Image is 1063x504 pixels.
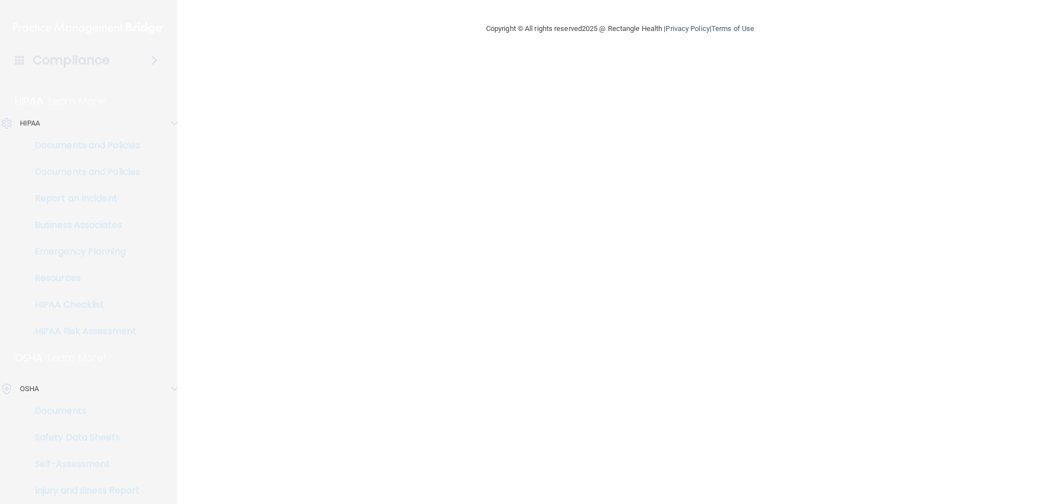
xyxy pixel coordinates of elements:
p: Documents and Policies [7,140,158,151]
p: HIPAA [15,95,43,108]
p: HIPAA Checklist [7,299,158,310]
p: HIPAA [20,117,40,130]
p: Documents and Policies [7,167,158,178]
p: Learn More! [49,95,107,108]
p: Self-Assessment [7,459,158,470]
p: Business Associates [7,220,158,231]
p: Emergency Planning [7,246,158,257]
a: Terms of Use [711,24,754,33]
p: Resources [7,273,158,284]
div: Copyright © All rights reserved 2025 @ Rectangle Health | | [418,11,822,46]
p: HIPAA Risk Assessment [7,326,158,337]
h4: Compliance [33,53,110,68]
img: PMB logo [13,17,164,39]
p: Safety Data Sheets [7,432,158,443]
p: Report an Incident [7,193,158,204]
p: OSHA [15,351,43,365]
a: Privacy Policy [665,24,709,33]
p: Documents [7,406,158,417]
p: Learn More! [48,351,107,365]
p: OSHA [20,382,39,396]
p: Injury and Illness Report [7,485,158,496]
